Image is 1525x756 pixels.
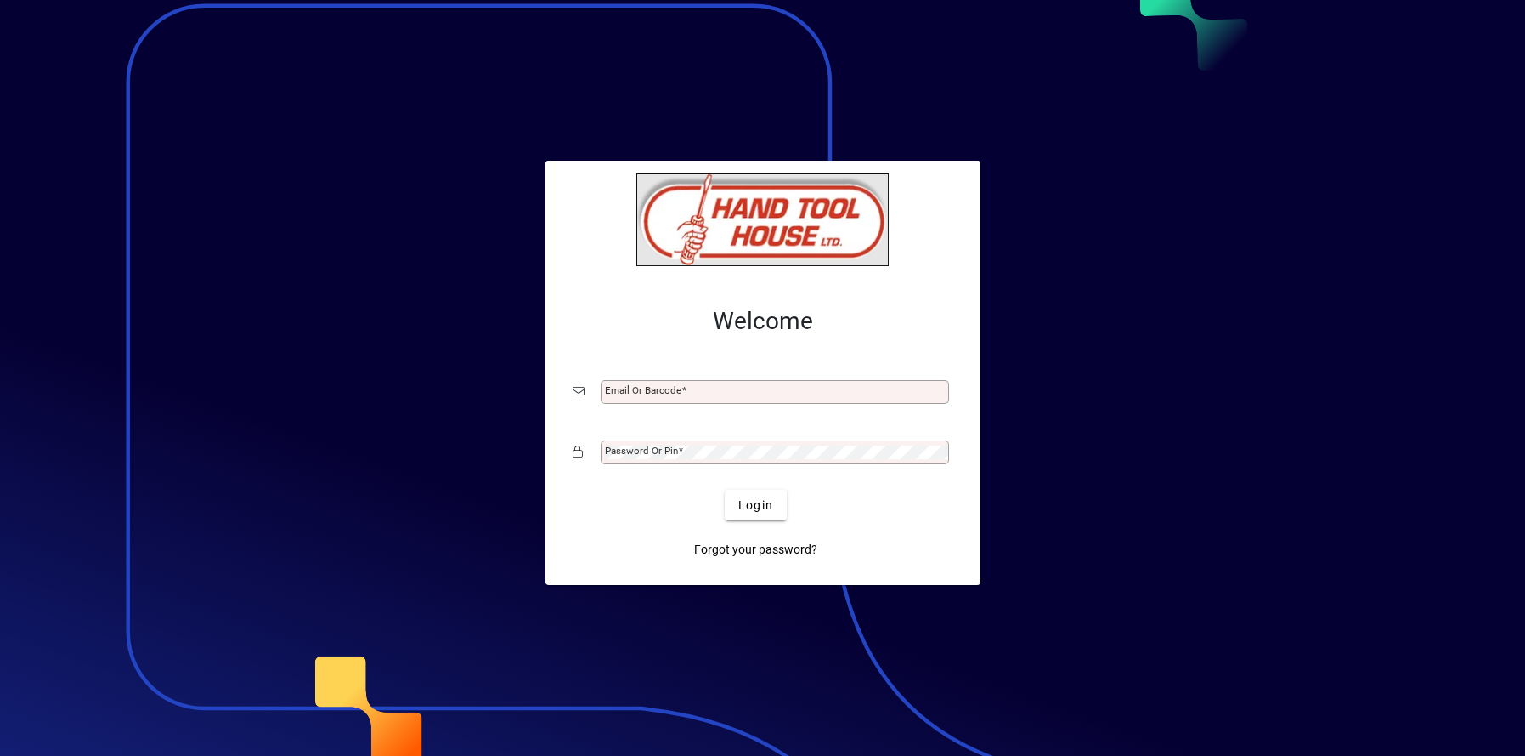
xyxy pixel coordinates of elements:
[694,541,817,559] span: Forgot your password?
[725,490,787,520] button: Login
[605,384,681,396] mat-label: Email or Barcode
[738,497,773,514] span: Login
[605,445,678,457] mat-label: Password or Pin
[573,307,953,336] h2: Welcome
[687,534,824,565] a: Forgot your password?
